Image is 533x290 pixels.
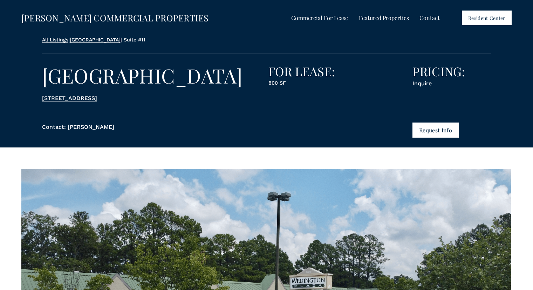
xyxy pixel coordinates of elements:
[42,95,97,101] a: [STREET_ADDRESS]
[359,13,409,23] a: folder dropdown
[42,65,244,86] h2: [GEOGRAPHIC_DATA]
[42,37,68,42] a: All Listings
[42,36,162,44] p: | | Suite #11
[412,65,491,78] h3: PRICING:
[21,12,209,24] a: [PERSON_NAME] COMMERCIAL PROPERTIES
[359,13,409,22] span: Featured Properties
[268,79,347,87] p: 800 SF
[462,11,512,25] a: Resident Center
[291,13,348,23] a: folder dropdown
[268,65,347,78] h3: FOR LEASE:
[419,13,440,23] a: Contact
[291,13,348,22] span: Commercial For Lease
[70,37,121,42] a: [GEOGRAPHIC_DATA]
[42,123,141,132] p: Contact: [PERSON_NAME]
[412,79,491,88] p: Inquire
[412,123,458,138] button: Request Info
